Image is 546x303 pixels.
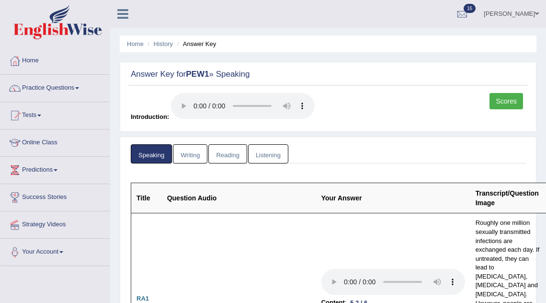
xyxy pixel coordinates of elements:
[131,183,162,213] th: Title
[136,295,149,302] b: RA1
[131,113,169,120] span: Introduction:
[489,93,523,109] a: Scores
[208,144,247,164] a: Reading
[0,239,110,263] a: Your Account
[131,70,375,79] h2: Answer Key for » Speaking
[186,70,209,79] strong: PEW1
[0,157,110,181] a: Predictions
[0,211,110,235] a: Strategy Videos
[131,144,172,164] a: Speaking
[248,144,288,164] a: Listening
[316,183,470,213] th: Your Answer
[0,102,110,126] a: Tests
[175,39,216,48] li: Answer Key
[173,144,207,164] a: Writing
[154,40,173,47] a: History
[0,75,110,99] a: Practice Questions
[0,184,110,208] a: Success Stories
[162,183,316,213] th: Question Audio
[0,47,110,71] a: Home
[0,129,110,153] a: Online Class
[464,4,476,13] span: 16
[127,40,144,47] a: Home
